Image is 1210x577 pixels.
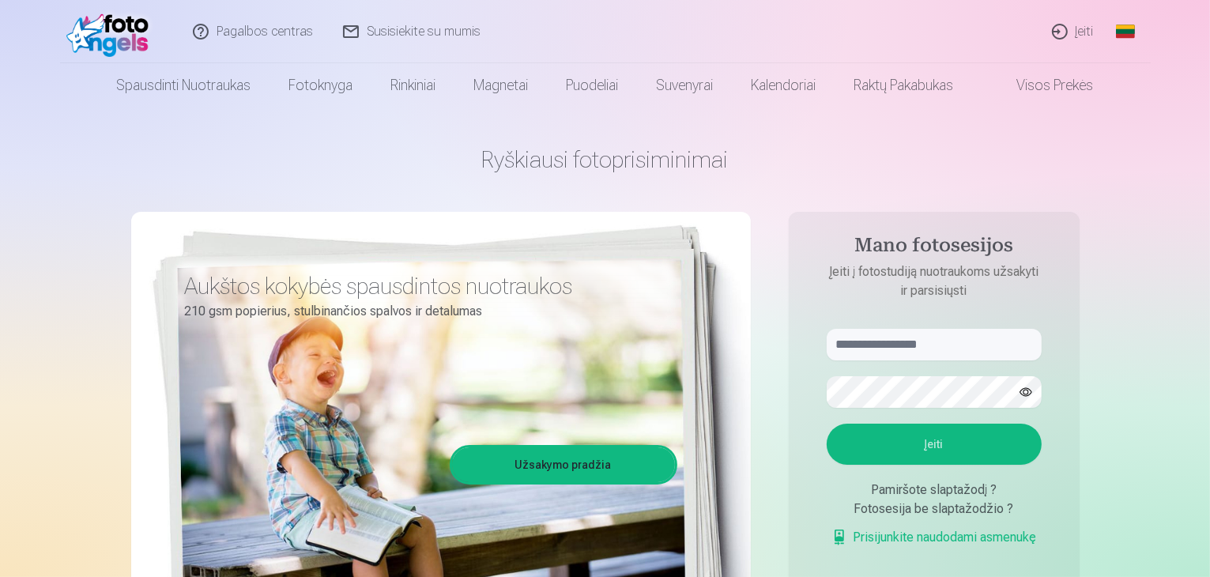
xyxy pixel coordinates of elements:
a: Magnetai [455,63,548,107]
a: Visos prekės [973,63,1113,107]
h4: Mano fotosesijos [811,234,1057,262]
a: Raktų pakabukas [835,63,973,107]
img: /fa2 [66,6,157,57]
a: Puodeliai [548,63,638,107]
a: Kalendoriai [733,63,835,107]
p: Įeiti į fotostudiją nuotraukoms užsakyti ir parsisiųsti [811,262,1057,300]
h1: Ryškiausi fotoprisiminimai [131,145,1080,174]
div: Fotosesija be slaptažodžio ? [827,500,1042,519]
a: Fotoknyga [270,63,372,107]
div: Pamiršote slaptažodį ? [827,481,1042,500]
a: Prisijunkite naudodami asmenukę [831,528,1037,547]
a: Spausdinti nuotraukas [98,63,270,107]
a: Užsakymo pradžia [452,447,675,482]
a: Suvenyrai [638,63,733,107]
p: 210 gsm popierius, stulbinančios spalvos ir detalumas [185,300,665,322]
a: Rinkiniai [372,63,455,107]
button: Įeiti [827,424,1042,465]
h3: Aukštos kokybės spausdintos nuotraukos [185,272,665,300]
